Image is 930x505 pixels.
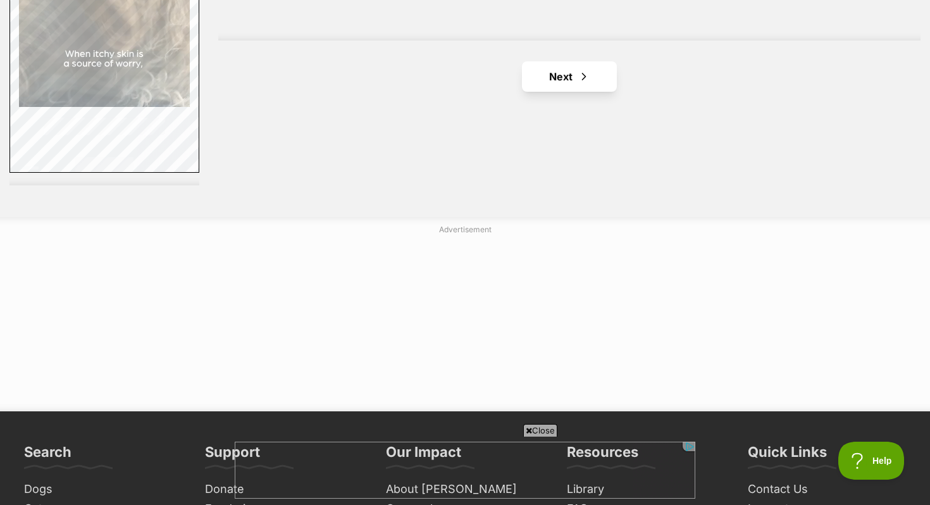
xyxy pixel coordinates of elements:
a: Contact Us [743,480,911,499]
h3: Search [24,443,71,468]
iframe: Help Scout Beacon - Open [838,442,905,480]
h3: Quick Links [748,443,827,468]
nav: Pagination [218,61,921,92]
a: Donate [200,480,368,499]
iframe: Advertisement [158,240,772,399]
span: Close [523,424,557,437]
h3: Support [205,443,260,468]
a: Next page [522,61,617,92]
a: Dogs [19,480,187,499]
iframe: Advertisement [235,442,695,499]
